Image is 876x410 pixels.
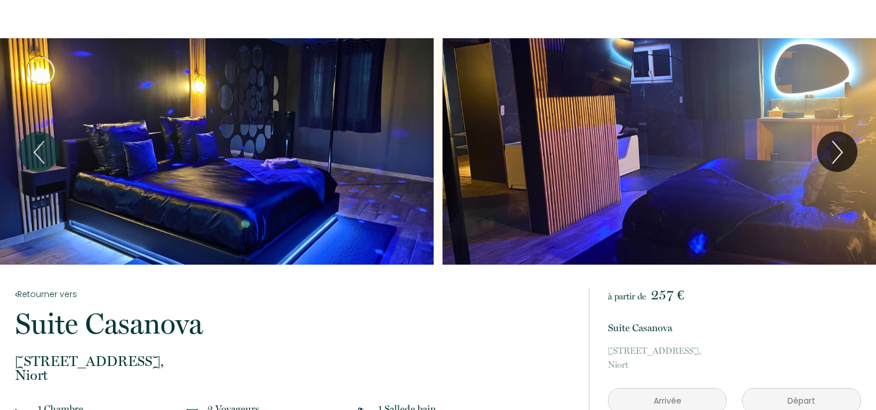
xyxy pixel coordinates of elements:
p: Suite Casanova [608,320,860,336]
button: Next [817,131,857,172]
p: Niort [608,344,860,372]
p: Niort [15,354,574,382]
span: [STREET_ADDRESS], [608,344,860,358]
p: Suite Casanova [15,309,574,338]
span: [STREET_ADDRESS], [15,354,574,368]
span: à partir de [608,291,646,302]
button: Previous [19,131,59,172]
a: Retourner vers [15,288,574,301]
span: 257 € [651,287,684,303]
